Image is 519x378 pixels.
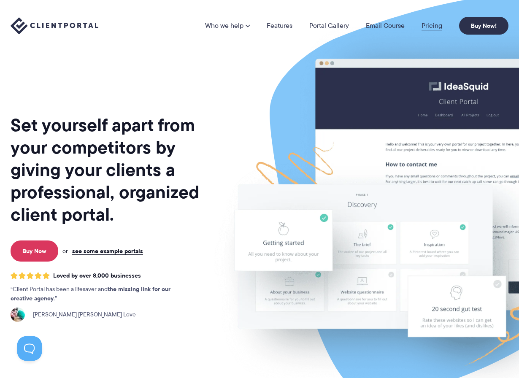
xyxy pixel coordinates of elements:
span: Loved by over 8,000 businesses [53,272,141,279]
p: Client Portal has been a lifesaver and . [11,285,188,303]
iframe: Toggle Customer Support [17,336,42,361]
a: Features [267,22,292,29]
a: Buy Now! [459,17,508,35]
a: Who we help [205,22,250,29]
a: Email Course [366,22,405,29]
strong: the missing link for our creative agency [11,284,170,303]
span: [PERSON_NAME] [PERSON_NAME] Love [28,310,136,319]
a: Portal Gallery [309,22,349,29]
a: see some example portals [72,247,143,255]
span: or [62,247,68,255]
h1: Set yourself apart from your competitors by giving your clients a professional, organized client ... [11,114,210,226]
a: Pricing [422,22,442,29]
a: Buy Now [11,240,58,262]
